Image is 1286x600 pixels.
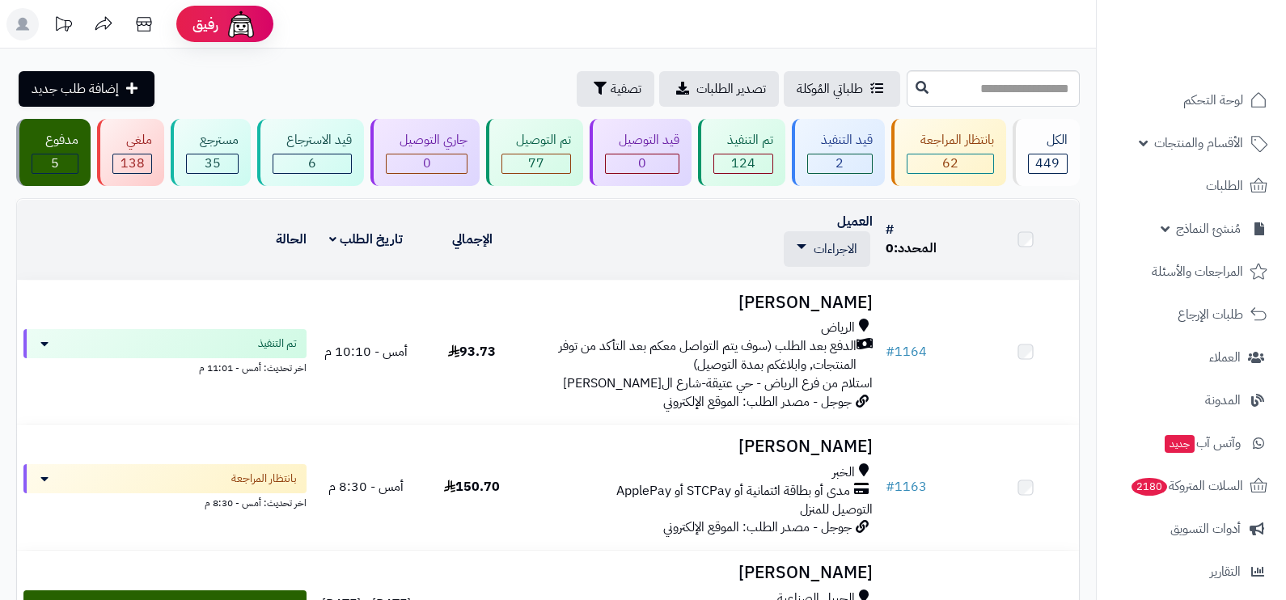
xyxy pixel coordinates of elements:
[784,71,900,107] a: طلباتي المُوكلة
[1106,424,1276,463] a: وآتس آبجديد
[1154,132,1243,154] span: الأقسام والمنتجات
[276,230,307,249] a: الحالة
[800,500,873,519] span: التوصيل للمنزل
[1165,435,1195,453] span: جديد
[696,79,766,99] span: تصدير الطلبات
[308,154,316,173] span: 6
[1106,338,1276,377] a: العملاء
[886,239,967,258] div: المحدد:
[423,154,431,173] span: 0
[273,154,351,173] div: 6
[531,437,872,456] h3: [PERSON_NAME]
[1178,303,1243,326] span: طلبات الإرجاع
[563,374,873,393] span: استلام من فرع الرياض - حي عتيقة-شارع ال[PERSON_NAME]
[205,154,221,173] span: 35
[886,477,927,496] a: #1163
[1176,45,1271,79] img: logo-2.png
[32,131,78,150] div: مدفوع
[501,131,570,150] div: تم التوصيل
[1035,154,1060,173] span: 449
[586,119,695,186] a: قيد التوصيل 0
[577,71,654,107] button: تصفية
[797,79,863,99] span: طلباتي المُوكلة
[1009,119,1083,186] a: الكل449
[1106,381,1276,420] a: المدونة
[324,342,408,361] span: أمس - 10:10 م
[273,131,352,150] div: قيد الاسترجاع
[659,71,779,107] a: تصدير الطلبات
[113,154,151,173] div: 138
[907,154,993,173] div: 62
[886,220,894,239] a: #
[835,154,844,173] span: 2
[886,239,894,258] span: 0
[1205,389,1241,412] span: المدونة
[663,392,852,412] span: جوجل - مصدر الطلب: الموقع الإلكتروني
[616,482,850,501] span: مدى أو بطاقة ائتمانية أو STCPay أو ApplePay
[167,119,254,186] a: مسترجع 35
[886,342,927,361] a: #1164
[502,154,569,173] div: 77
[23,358,307,375] div: اخر تحديث: أمس - 11:01 م
[808,154,872,173] div: 2
[254,119,367,186] a: قيد الاسترجاع 6
[1106,295,1276,334] a: طلبات الإرجاع
[1163,432,1241,454] span: وآتس آب
[1130,475,1243,497] span: السلات المتروكة
[807,131,873,150] div: قيد التنفيذ
[258,336,297,352] span: تم التنفيذ
[225,8,257,40] img: ai-face.png
[187,154,238,173] div: 35
[1106,552,1276,591] a: التقارير
[731,154,755,173] span: 124
[192,15,218,34] span: رفيق
[1132,478,1167,496] span: 2180
[531,337,856,374] span: الدفع بعد الطلب (سوف يتم التواصل معكم بعد التأكد من توفر المنتجات, وابلاغكم بمدة التوصيل)
[886,477,895,496] span: #
[13,119,94,186] a: مدفوع 5
[1206,175,1243,197] span: الطلبات
[329,230,403,249] a: تاريخ الطلب
[907,131,994,150] div: بانتظار المراجعة
[605,131,679,150] div: قيد التوصيل
[43,8,83,44] a: تحديثات المنصة
[367,119,483,186] a: جاري التوصيل 0
[1170,518,1241,540] span: أدوات التسويق
[606,154,679,173] div: 0
[821,319,855,337] span: الرياض
[663,518,852,537] span: جوجل - مصدر الطلب: الموقع الإلكتروني
[1106,167,1276,205] a: الطلبات
[1106,252,1276,291] a: المراجعات والأسئلة
[837,212,873,231] a: العميل
[888,119,1009,186] a: بانتظار المراجعة 62
[1176,218,1241,240] span: مُنشئ النماذج
[611,79,641,99] span: تصفية
[452,230,493,249] a: الإجمالي
[328,477,404,496] span: أمس - 8:30 م
[121,154,145,173] span: 138
[886,342,895,361] span: #
[51,154,59,173] span: 5
[1209,346,1241,369] span: العملاء
[942,154,958,173] span: 62
[186,131,239,150] div: مسترجع
[714,154,772,173] div: 124
[1152,260,1243,283] span: المراجعات والأسئلة
[797,239,857,259] a: الاجراءات
[1028,131,1068,150] div: الكل
[483,119,586,186] a: تم التوصيل 77
[32,79,119,99] span: إضافة طلب جديد
[444,477,500,496] span: 150.70
[386,131,467,150] div: جاري التوصيل
[1183,89,1243,112] span: لوحة التحكم
[1106,81,1276,120] a: لوحة التحكم
[531,294,872,312] h3: [PERSON_NAME]
[231,471,297,487] span: بانتظار المراجعة
[32,154,78,173] div: 5
[695,119,789,186] a: تم التنفيذ 124
[713,131,773,150] div: تم التنفيذ
[112,131,152,150] div: ملغي
[94,119,167,186] a: ملغي 138
[638,154,646,173] span: 0
[1210,560,1241,583] span: التقارير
